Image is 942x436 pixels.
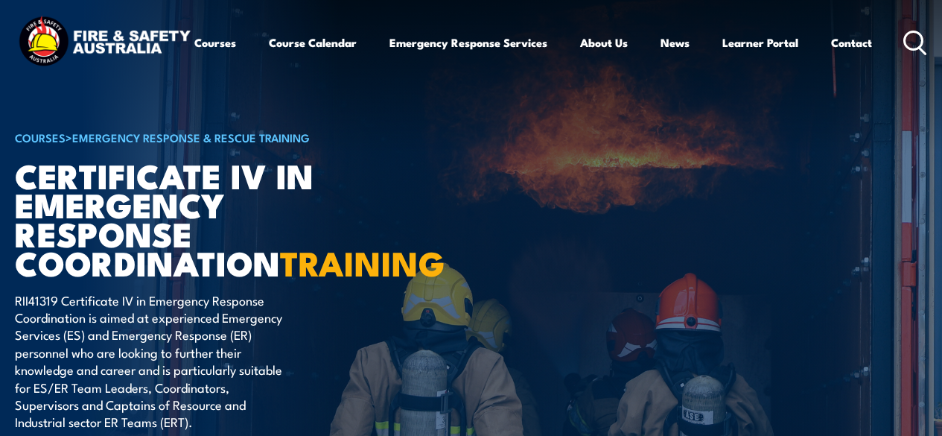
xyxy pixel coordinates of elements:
strong: TRAINING [280,236,445,288]
h1: Certificate IV in Emergency Response Coordination [15,160,383,277]
a: Learner Portal [722,25,798,60]
a: Emergency Response & Rescue Training [72,129,310,145]
a: Courses [194,25,236,60]
p: RII41319 Certificate IV in Emergency Response Coordination is aimed at experienced Emergency Serv... [15,291,287,431]
a: News [661,25,690,60]
h6: > [15,128,383,146]
a: Course Calendar [269,25,357,60]
a: Contact [831,25,872,60]
a: Emergency Response Services [389,25,547,60]
a: COURSES [15,129,66,145]
a: About Us [580,25,628,60]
